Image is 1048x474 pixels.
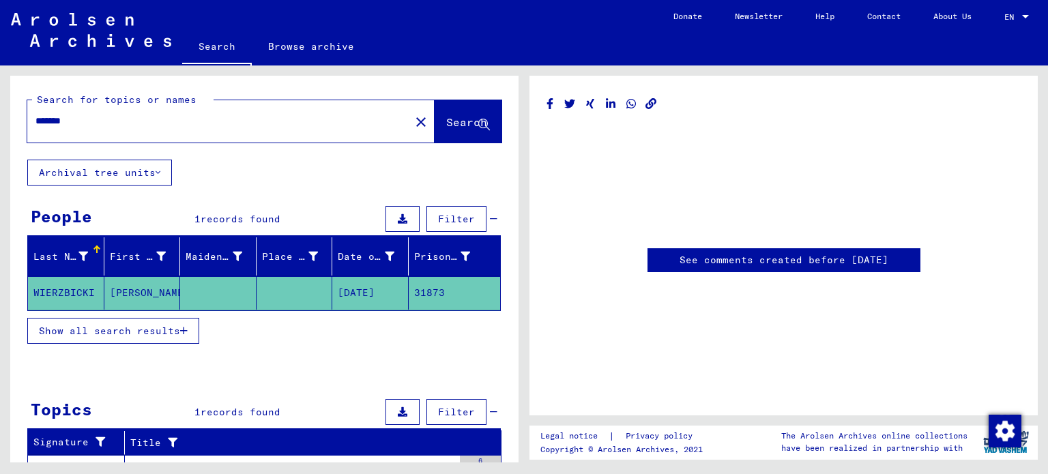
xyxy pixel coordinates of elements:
div: Last Name [33,250,88,264]
mat-cell: [PERSON_NAME] [104,276,181,310]
mat-header-cell: Date of Birth [332,237,409,276]
a: Legal notice [540,429,609,443]
div: People [31,204,92,228]
a: Browse archive [252,30,370,63]
mat-cell: 31873 [409,276,501,310]
button: Share on WhatsApp [624,95,639,113]
div: Topics [31,397,92,421]
div: | [540,429,709,443]
button: Clear [407,108,435,135]
div: Signature [33,432,128,454]
span: records found [201,406,280,418]
div: Date of Birth [338,250,394,264]
div: First Name [110,250,166,264]
div: 6 [460,456,501,469]
button: Copy link [644,95,658,113]
div: Maiden Name [186,250,242,264]
div: Title [130,432,488,454]
button: Filter [426,206,486,232]
div: Place of Birth [262,250,319,264]
span: EN [1004,12,1019,22]
p: have been realized in partnership with [781,442,967,454]
div: Title [130,436,474,450]
div: Last Name [33,246,105,267]
button: Share on Twitter [563,95,577,113]
mat-header-cell: Prisoner # [409,237,501,276]
a: Privacy policy [615,429,709,443]
button: Share on Facebook [543,95,557,113]
span: Search [446,115,487,129]
button: Archival tree units [27,160,172,186]
mat-header-cell: Place of Birth [257,237,333,276]
mat-cell: WIERZBICKI [28,276,104,310]
mat-header-cell: First Name [104,237,181,276]
div: Prisoner # [414,250,471,264]
img: yv_logo.png [980,425,1032,459]
mat-label: Search for topics or names [37,93,196,106]
div: Prisoner # [414,246,488,267]
span: 1 [194,406,201,418]
p: Copyright © Arolsen Archives, 2021 [540,443,709,456]
span: 1 [194,213,201,225]
div: Signature [33,435,114,449]
span: Filter [438,406,475,418]
button: Filter [426,399,486,425]
a: Search [182,30,252,65]
span: Show all search results [39,325,180,337]
mat-cell: [DATE] [332,276,409,310]
mat-header-cell: Maiden Name [180,237,257,276]
span: Filter [438,213,475,225]
img: Arolsen_neg.svg [11,13,171,47]
div: Maiden Name [186,246,259,267]
button: Share on Xing [583,95,598,113]
a: See comments created before [DATE] [680,253,888,267]
div: Place of Birth [262,246,336,267]
span: records found [201,213,280,225]
button: Show all search results [27,318,199,344]
div: First Name [110,246,184,267]
p: The Arolsen Archives online collections [781,430,967,442]
mat-icon: close [413,114,429,130]
img: Change consent [989,415,1021,447]
button: Search [435,100,501,143]
button: Share on LinkedIn [604,95,618,113]
div: Date of Birth [338,246,411,267]
mat-header-cell: Last Name [28,237,104,276]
